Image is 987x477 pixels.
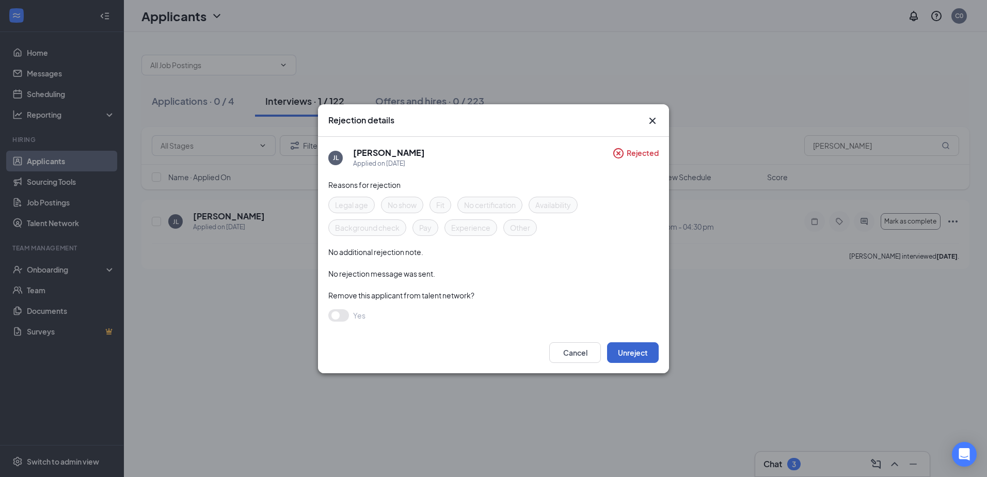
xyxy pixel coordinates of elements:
button: Close [646,115,659,127]
h5: [PERSON_NAME] [353,147,425,158]
span: Reasons for rejection [328,180,401,189]
span: Availability [535,199,571,211]
span: No certification [464,199,516,211]
h3: Rejection details [328,115,394,126]
span: Fit [436,199,444,211]
span: Experience [451,222,490,233]
div: JL [333,153,339,162]
button: Unreject [607,342,659,363]
span: No show [388,199,417,211]
svg: Cross [646,115,659,127]
span: Pay [419,222,432,233]
span: Yes [353,309,365,322]
div: Applied on [DATE] [353,158,425,169]
span: Remove this applicant from talent network? [328,291,474,300]
span: Legal age [335,199,368,211]
span: No additional rejection note. [328,247,423,257]
button: Cancel [549,342,601,363]
span: Other [510,222,530,233]
svg: CircleCross [612,147,625,160]
span: No rejection message was sent. [328,269,435,278]
div: Open Intercom Messenger [952,442,977,467]
span: Rejected [627,147,659,169]
span: Background check [335,222,400,233]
